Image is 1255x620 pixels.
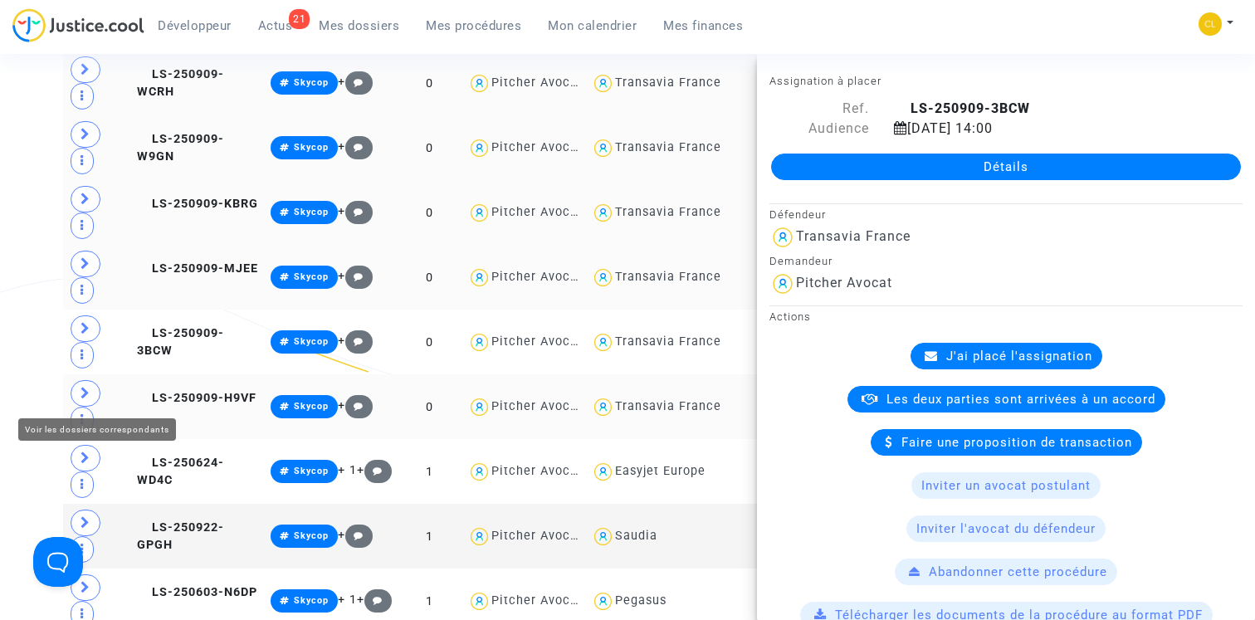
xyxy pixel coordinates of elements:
span: Mon calendrier [548,18,637,33]
div: Pitcher Avocat [491,76,583,90]
a: Mes finances [650,13,756,38]
span: LS-250909-H9VF [137,391,256,405]
img: icon-user.svg [467,460,491,484]
span: + [338,398,374,413]
div: Pitcher Avocat [491,270,583,284]
div: Transavia France [615,140,721,154]
div: Audience [757,119,881,139]
td: 0 [398,310,461,374]
a: 21Actus [245,13,306,38]
span: Skycop [294,207,329,217]
span: LS-250909-MJEE [137,261,258,276]
span: LS-250909-KBRG [137,197,258,211]
a: Mes procédures [413,13,535,38]
span: + [338,75,374,89]
div: Saudia [615,529,657,543]
small: Actions [769,310,811,323]
span: Skycop [294,466,329,476]
span: Développeur [158,18,232,33]
span: Actus [258,18,293,33]
span: Skycop [294,530,329,541]
div: 21 [289,9,310,29]
img: icon-user.svg [467,71,491,95]
span: Skycop [294,77,329,88]
img: f0b917ab549025eb3af43f3c4438ad5d [1199,12,1222,36]
span: + 1 [338,463,357,477]
span: Skycop [294,336,329,347]
td: 0 [398,180,461,245]
span: Skycop [294,142,329,153]
td: 1 [398,439,461,504]
div: Pitcher Avocat [491,205,583,219]
img: icon-user.svg [467,589,491,613]
span: LS-250909-W9GN [137,132,224,164]
span: LS-250922-GPGH [137,520,224,553]
span: LS-250603-N6DP [137,585,257,599]
td: 0 [398,245,461,310]
span: Les deux parties sont arrivées à un accord [886,392,1155,407]
span: LS-250624-WD4C [137,456,224,488]
a: Détails [771,154,1241,180]
span: + [338,204,374,218]
div: Pegasus [615,593,667,608]
iframe: Help Scout Beacon - Open [33,537,83,587]
span: + [357,593,393,607]
span: LS-250909-WCRH [137,67,224,100]
span: + [338,139,374,154]
a: Mes dossiers [305,13,413,38]
div: Ref. [757,99,881,119]
small: Demandeur [769,255,833,267]
img: icon-user.svg [591,201,615,225]
div: Pitcher Avocat [491,529,583,543]
span: Abandonner cette procédure [929,564,1107,579]
span: + [338,528,374,542]
span: Mes procédures [426,18,521,33]
div: Transavia France [796,228,911,244]
img: icon-user.svg [769,271,796,297]
span: Faire une proposition de transaction [901,435,1132,450]
span: Skycop [294,595,329,606]
div: Pitcher Avocat [491,464,583,478]
div: Transavia France [615,76,721,90]
img: icon-user.svg [591,589,615,613]
span: Skycop [294,401,329,412]
a: Mon calendrier [535,13,650,38]
div: Pitcher Avocat [491,399,583,413]
img: icon-user.svg [467,395,491,419]
small: Assignation à placer [769,75,881,87]
div: Pitcher Avocat [796,275,892,290]
img: icon-user.svg [591,460,615,484]
img: jc-logo.svg [12,8,144,42]
img: icon-user.svg [591,136,615,160]
td: 0 [398,115,461,180]
small: Défendeur [769,208,826,221]
img: icon-user.svg [769,224,796,251]
img: icon-user.svg [467,330,491,354]
a: Développeur [144,13,245,38]
span: Mes dossiers [319,18,399,33]
img: icon-user.svg [591,266,615,290]
b: LS-250909-3BCW [911,100,1030,116]
span: Mes finances [663,18,743,33]
img: icon-user.svg [467,525,491,549]
span: + 1 [338,593,357,607]
div: Transavia France [615,205,721,219]
span: Skycop [294,271,329,282]
div: Easyjet Europe [615,464,706,478]
td: 0 [398,374,461,439]
img: icon-user.svg [467,136,491,160]
div: Transavia France [615,334,721,349]
img: icon-user.svg [591,71,615,95]
div: Pitcher Avocat [491,593,583,608]
div: Transavia France [615,399,721,413]
div: Pitcher Avocat [491,334,583,349]
div: Pitcher Avocat [491,140,583,154]
span: + [357,463,393,477]
span: + [338,269,374,283]
td: 1 [398,504,461,569]
span: Inviter l'avocat du défendeur [916,521,1096,536]
span: Inviter un avocat postulant [921,478,1091,493]
img: icon-user.svg [591,330,615,354]
img: icon-user.svg [467,266,491,290]
img: icon-user.svg [591,395,615,419]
